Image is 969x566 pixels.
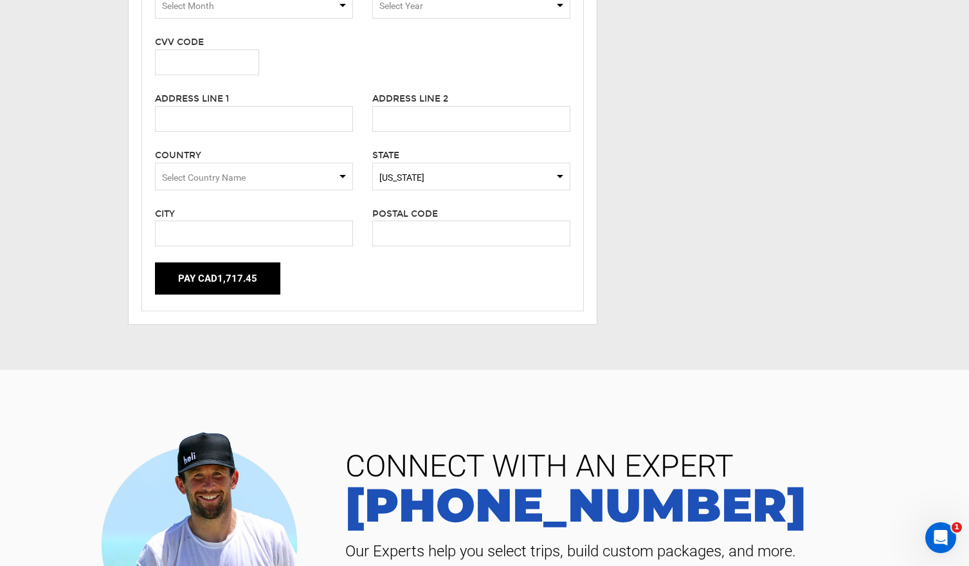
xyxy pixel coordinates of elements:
[155,36,204,49] label: CVV Code
[379,1,423,11] span: Select Year
[155,149,201,162] label: Country
[155,262,280,295] button: Pay CAD1,717.45
[372,208,438,221] label: Postal Code
[162,1,214,11] span: Select Month
[162,172,246,183] span: Select Country Name
[372,93,448,105] label: Address Line 2
[336,541,950,561] span: Our Experts help you select trips, build custom packages, and more.
[336,451,950,482] span: CONNECT WITH AN EXPERT
[155,93,229,105] label: Address Line 1
[336,482,950,528] a: [PHONE_NUMBER]
[372,163,570,190] span: Select box activate
[372,149,399,162] label: State
[379,171,563,184] span: [US_STATE]
[155,163,353,190] span: Select box activate
[952,522,962,533] span: 1
[925,522,956,553] iframe: Intercom live chat
[155,208,175,221] label: City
